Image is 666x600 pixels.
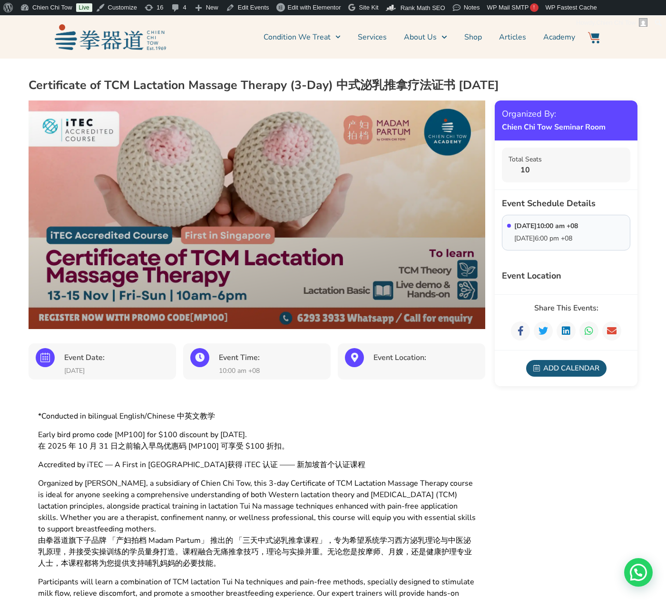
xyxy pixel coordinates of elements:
span: Accredited by iTEC — A First in [GEOGRAPHIC_DATA] [38,459,227,470]
nav: Menu [171,25,575,49]
a: About Us [404,25,447,49]
p: [DATE]6:00 pm +08 [514,235,572,243]
h2: Certificate of TCM Lactation Massage Therapy (3-Day) 中式泌乳推拿疗法证书 [DATE] [29,78,637,93]
h3: Event Date: [64,353,169,362]
div: Need help? WhatsApp contact [624,558,653,587]
span: Chien Chi Tow [596,19,636,26]
p: [DATE]10:00 am +08 [514,222,578,230]
span: Edit with Elementor [288,4,341,11]
span: Site Kit [359,4,379,11]
a: Shop [464,25,482,49]
div: Add Calendar [526,360,607,377]
a: Academy [543,25,575,49]
p: 10:00 am +08 [219,367,323,375]
h3: Event Time: [219,353,323,362]
span: Rank Math SEO [401,4,445,11]
span: Early bird promo code [MP100] for $100 discount by [DATE]. [38,429,247,440]
span: *Conducted in bilingual English/Chinese 中英文教学 [38,410,215,422]
div: Event Location [502,270,561,282]
a: Live [76,3,92,12]
div: Total Seats [509,154,542,164]
div: Organized By: [502,108,606,120]
div: Event Schedule Details [502,197,630,210]
span: 由拳器道旗下子品牌 「产妇拍档 Madam Partum」 推出的 「三天中式泌乳推拿课程」，专为希望系统学习西方泌乳理论与中医泌乳原理，并接受实操训练的学员量身打造。课程融合无痛推拿技巧，理论... [38,535,476,569]
a: Articles [499,25,526,49]
a: Condition We Treat [264,25,341,49]
h3: Event Location: [373,353,478,362]
span: 获得 iTEC 认证 —— 新加坡首个认证课程 [227,459,365,470]
strong: 10 [509,164,542,176]
span: 在 2025 年 10 月 31 日之前输入早鸟优惠码 [MP100] 可享受 $100 折扣。 [38,440,289,452]
span: ! [530,3,539,12]
a: Howdy, [573,15,651,30]
a: Services [358,25,387,49]
p: [DATE] [64,367,169,375]
span: Share This Events: [534,304,598,312]
strong: Chien Chi Tow Seminar Room [502,121,606,133]
span: Organized by [PERSON_NAME], a subsidiary of Chien Chi Tow, this 3-day Certificate of TCM Lactatio... [38,478,476,535]
img: Website Icon-03 [588,32,599,43]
